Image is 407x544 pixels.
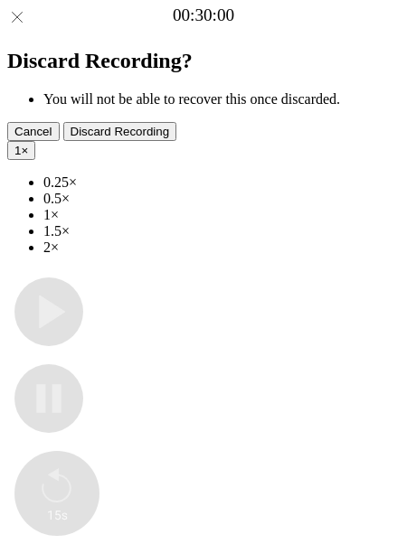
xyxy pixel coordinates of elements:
[173,5,234,25] a: 00:30:00
[43,239,400,256] li: 2×
[7,49,400,73] h2: Discard Recording?
[43,91,400,108] li: You will not be able to recover this once discarded.
[7,122,60,141] button: Cancel
[63,122,177,141] button: Discard Recording
[43,174,400,191] li: 0.25×
[14,144,21,157] span: 1
[43,191,400,207] li: 0.5×
[7,141,35,160] button: 1×
[43,207,400,223] li: 1×
[43,223,400,239] li: 1.5×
